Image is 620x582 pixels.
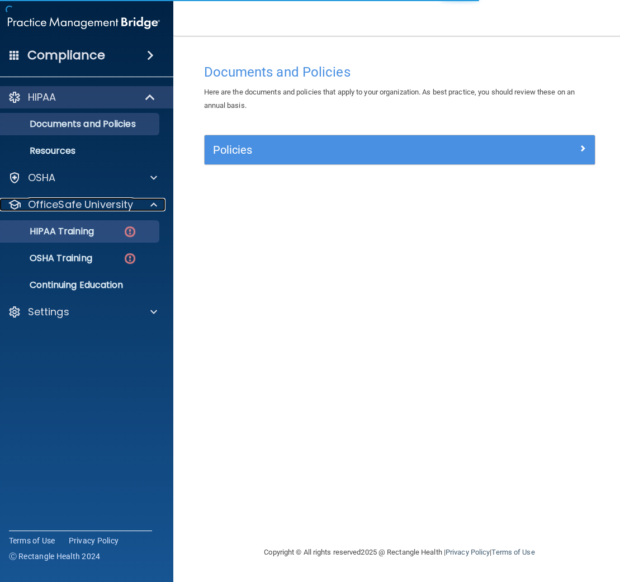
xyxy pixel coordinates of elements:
[213,141,586,159] a: Policies
[2,145,154,157] p: Resources
[204,65,595,79] h4: Documents and Policies
[9,551,101,562] span: Ⓒ Rectangle Health 2024
[491,548,534,556] a: Terms of Use
[204,88,575,110] span: Here are the documents and policies that apply to your organization. As best practice, you should...
[8,171,157,184] a: OSHA
[28,198,134,211] p: OfficeSafe University
[28,91,56,104] p: HIPAA
[427,503,607,547] iframe: Drift Widget Chat Controller
[2,119,154,130] p: Documents and Policies
[28,171,56,184] p: OSHA
[8,12,160,34] img: PMB logo
[8,305,157,319] a: Settings
[69,535,119,546] a: Privacy Policy
[213,144,489,156] h5: Policies
[446,548,490,556] a: Privacy Policy
[9,535,55,546] a: Terms of Use
[123,252,137,266] img: danger-circle.6113f641.png
[28,305,69,319] p: Settings
[8,91,157,104] a: HIPAA
[123,225,137,239] img: danger-circle.6113f641.png
[2,226,94,237] p: HIPAA Training
[196,534,604,570] div: Copyright © All rights reserved 2025 @ Rectangle Health | |
[2,253,92,264] p: OSHA Training
[27,48,105,63] h4: Compliance
[2,280,154,291] p: Continuing Education
[8,198,157,211] a: OfficeSafe University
